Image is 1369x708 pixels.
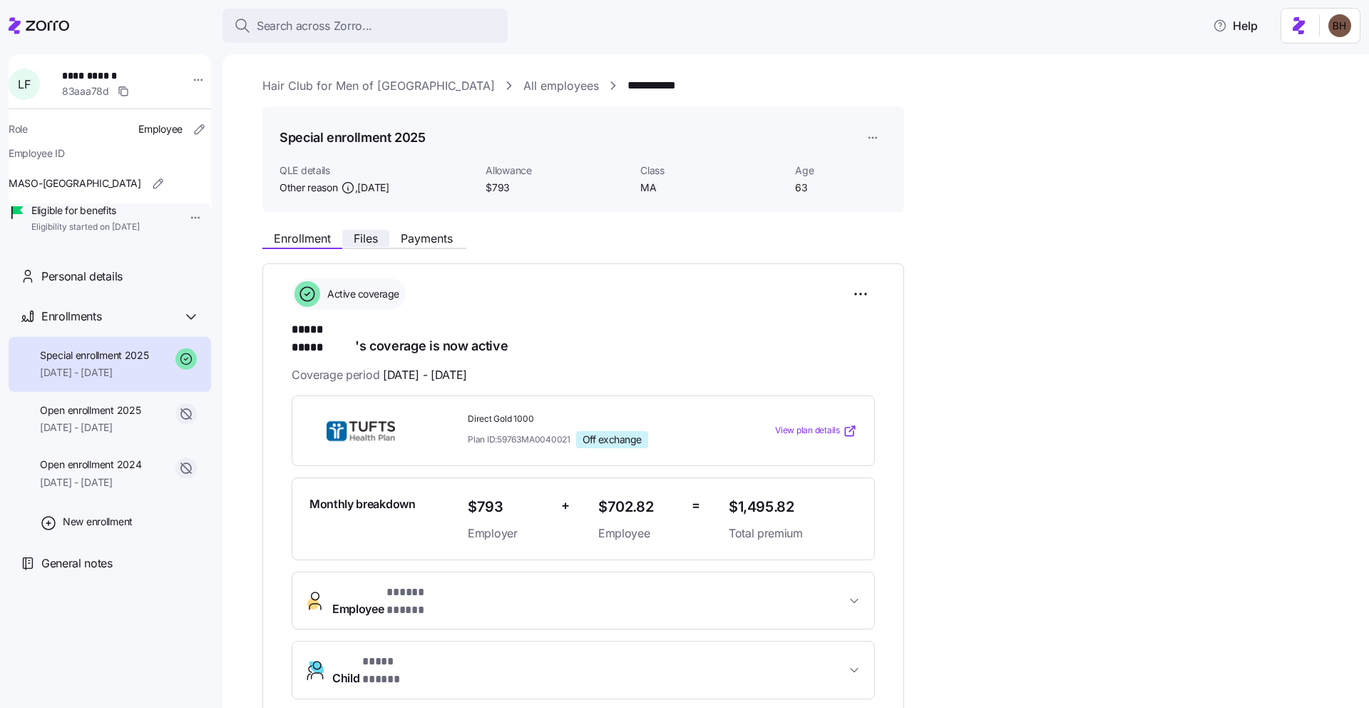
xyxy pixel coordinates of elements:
span: Child [332,653,428,687]
img: c3c218ad70e66eeb89914ccc98a2927c [1328,14,1351,37]
span: [DATE] - [DATE] [40,420,140,435]
span: L F [18,79,30,90]
span: Total premium [729,525,857,542]
span: [DATE] - [DATE] [383,366,467,384]
span: Employee [138,122,183,136]
span: Files [354,233,378,244]
span: $793 [468,495,550,519]
span: Allowance [486,163,629,178]
button: Search across Zorro... [222,9,508,43]
span: QLE details [280,163,474,178]
span: Enrollment [274,233,331,244]
span: $1,495.82 [729,495,857,519]
span: Eligibility started on [DATE] [31,221,140,233]
span: MA [640,181,784,195]
span: View plan details [775,424,840,438]
span: Employee [332,584,457,618]
span: 63 [795,181,887,195]
span: [DATE] - [DATE] [40,365,149,380]
span: $702.82 [598,495,680,519]
span: Direct Gold 1000 [468,413,717,425]
span: 83aaa78d [62,84,109,98]
span: Special enrollment 2025 [40,348,149,363]
span: + [561,495,570,516]
h1: 's coverage is now active [292,321,875,355]
a: View plan details [775,424,857,438]
span: Search across Zorro... [257,17,372,35]
span: Coverage period [292,366,467,384]
span: Personal details [41,268,123,285]
span: Eligible for benefits [31,203,140,218]
span: Monthly breakdown [309,495,416,513]
button: Help [1201,11,1269,40]
span: Employee ID [9,146,65,161]
span: Employee [598,525,680,542]
span: $793 [486,181,629,195]
span: Payments [401,233,453,244]
span: Employer [468,525,550,542]
span: Class [640,163,784,178]
span: Open enrollment 2024 [40,457,141,472]
span: New enrollment [63,515,133,529]
a: All employees [523,77,599,95]
span: Enrollments [41,308,101,325]
span: [DATE] - [DATE] [40,475,141,490]
span: Role [9,122,28,136]
img: Tufts Health Plan [309,415,412,447]
span: = [692,495,700,516]
span: Active coverage [323,287,399,301]
span: Other reason , [280,181,389,195]
span: Help [1213,17,1258,34]
a: Hair Club for Men of [GEOGRAPHIC_DATA] [262,77,495,95]
span: Plan ID: 59763MA0040021 [468,433,570,445]
span: [DATE] [357,181,389,195]
span: Off exchange [583,433,642,446]
span: General notes [41,555,113,572]
span: MASO-[GEOGRAPHIC_DATA] [9,176,141,191]
h1: Special enrollment 2025 [280,128,426,146]
span: Age [795,163,887,178]
span: Open enrollment 2025 [40,403,140,418]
